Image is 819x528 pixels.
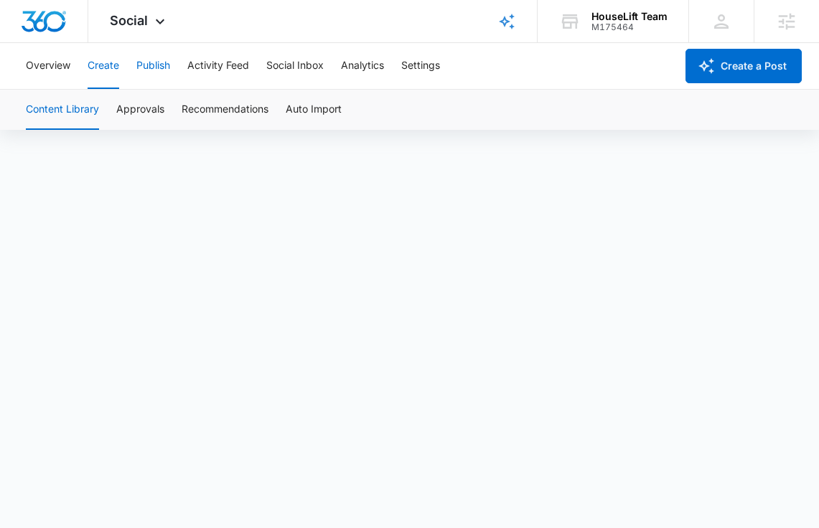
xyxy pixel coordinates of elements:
[685,49,802,83] button: Create a Post
[187,43,249,89] button: Activity Feed
[110,13,148,28] span: Social
[88,43,119,89] button: Create
[26,90,99,130] button: Content Library
[182,90,268,130] button: Recommendations
[401,43,440,89] button: Settings
[266,43,324,89] button: Social Inbox
[26,43,70,89] button: Overview
[286,90,342,130] button: Auto Import
[116,90,164,130] button: Approvals
[591,11,668,22] div: account name
[591,22,668,32] div: account id
[136,43,170,89] button: Publish
[341,43,384,89] button: Analytics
